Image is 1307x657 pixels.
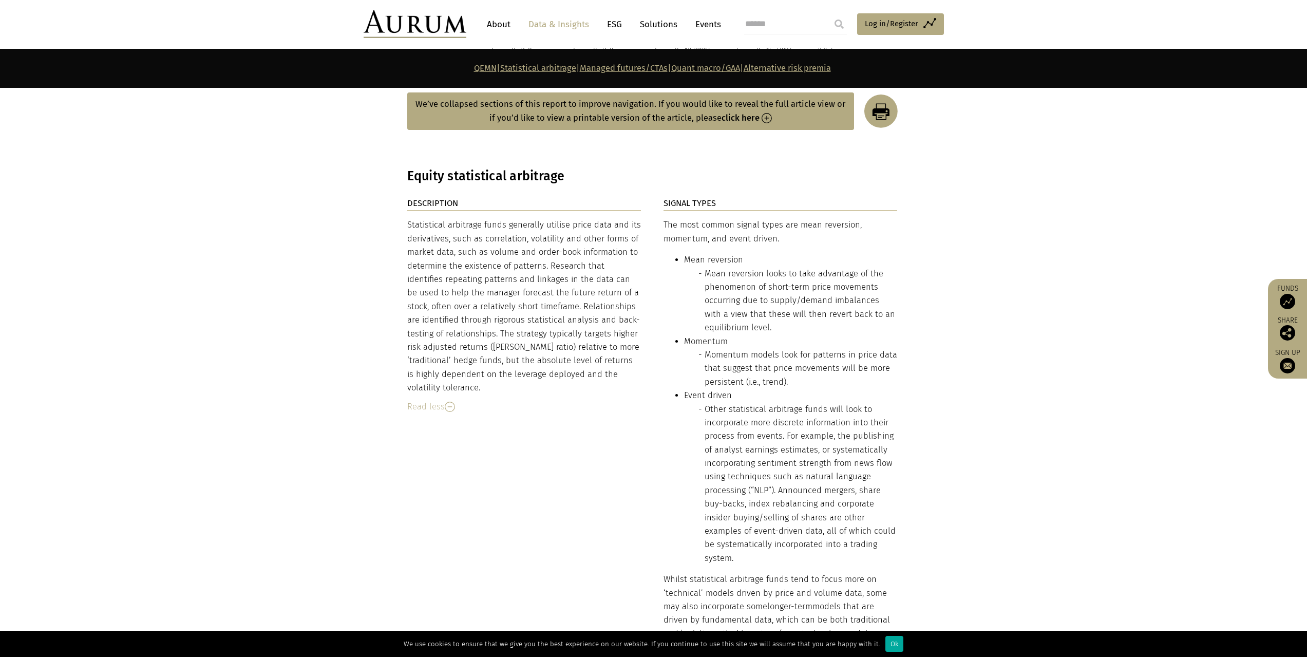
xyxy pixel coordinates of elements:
img: Aurum [364,10,466,38]
button: We’ve collapsed sections of this report to improve navigation. If you would like to reveal the fu... [407,92,854,130]
a: QEMN [474,63,497,73]
img: Read More [762,113,772,123]
li: Momentum models look for patterns in price data that suggest that price movements will be more pe... [705,348,898,389]
a: Managed futures/CTAs [580,63,668,73]
li: Momentum [684,335,898,389]
a: ESG [602,15,627,34]
img: Read Less [445,402,455,412]
span: Log in/Register [865,17,918,30]
a: Events [690,15,721,34]
h3: Equity statistical arbitrage [407,168,898,184]
strong: SIGNAL TYPES [664,198,716,208]
img: Sign up to our newsletter [1280,358,1295,373]
li: Event driven [684,389,898,565]
input: Submit [829,14,849,34]
a: Data & Insights [523,15,594,34]
img: Print Report [854,95,898,128]
img: Share this post [1280,325,1295,341]
strong: DESCRIPTION [407,198,458,208]
strong: | | | | [474,63,831,73]
div: Read less [407,400,641,414]
span: longer-term [767,602,812,611]
li: Mean reversion [684,253,898,334]
a: Funds [1273,284,1302,309]
a: Statistical arbitrage [500,63,576,73]
li: Mean reversion looks to take advantage of the phenomenon of short-term price movements occurring ... [705,267,898,335]
div: Statistical arbitrage funds generally utilise price data and its derivatives, such as correlation... [407,218,641,395]
strong: click here [722,113,760,123]
a: Quant macro/GAA [671,63,740,73]
a: Sign up [1273,348,1302,373]
div: Ok [885,636,903,652]
a: Alternative risk premia [744,63,831,73]
img: Access Funds [1280,294,1295,309]
a: About [482,15,516,34]
a: Log in/Register [857,13,944,35]
a: Solutions [635,15,683,34]
div: Share [1273,317,1302,341]
li: Other statistical arbitrage funds will look to incorporate more discrete information into their p... [705,403,898,566]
